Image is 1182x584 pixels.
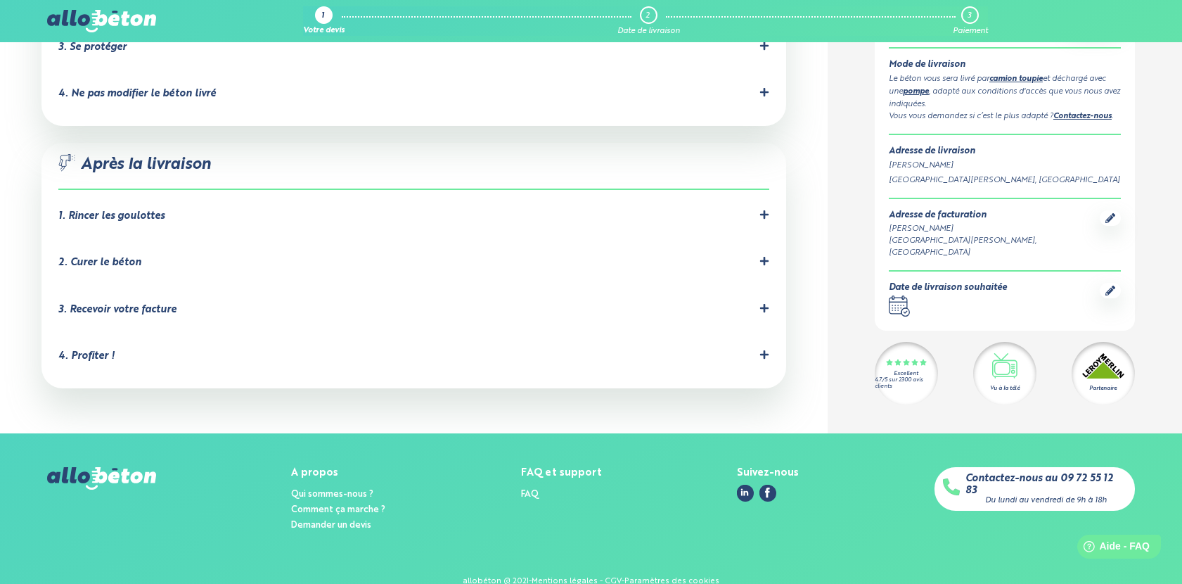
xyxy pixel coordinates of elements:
[617,27,680,36] div: Date de livraison
[889,146,1121,157] div: Adresse de livraison
[953,6,988,36] a: 3 Paiement
[617,6,680,36] a: 2 Date de livraison
[1057,529,1167,569] iframe: Help widget launcher
[521,467,602,479] div: FAQ et support
[903,87,929,95] a: pompe
[303,27,345,36] div: Votre devis
[953,27,988,36] div: Paiement
[990,384,1020,393] div: Vu à la télé
[521,490,539,499] a: FAQ
[58,210,165,222] div: 1. Rincer les goulottes
[1089,384,1117,393] div: Partenaire
[645,11,650,20] div: 2
[47,467,155,490] img: allobéton
[889,235,1100,259] div: [GEOGRAPHIC_DATA][PERSON_NAME], [GEOGRAPHIC_DATA]
[1053,112,1112,120] a: Contactez-nous
[875,376,938,389] div: 4.7/5 sur 2300 avis clients
[894,370,918,376] div: Excellent
[965,473,1126,496] a: Contactez-nous au 09 72 55 12 83
[303,6,345,36] a: 1 Votre devis
[989,75,1043,83] a: camion toupie
[291,521,371,530] a: Demander un devis
[58,88,216,100] div: 4. Ne pas modifier le béton livré
[968,11,971,20] div: 3
[291,490,373,499] a: Qui sommes-nous ?
[737,467,799,479] div: Suivez-nous
[889,60,1121,70] div: Mode de livraison
[889,174,1121,186] div: [GEOGRAPHIC_DATA][PERSON_NAME], [GEOGRAPHIC_DATA]
[291,467,385,479] div: A propos
[889,223,1100,235] div: [PERSON_NAME]
[321,12,324,21] div: 1
[889,282,1007,293] div: Date de livraison souhaitée
[889,210,1100,220] div: Adresse de facturation
[889,110,1121,122] div: Vous vous demandez si c’est le plus adapté ? .
[889,160,1121,172] div: [PERSON_NAME]
[889,73,1121,110] div: Le béton vous sera livré par et déchargé avec une , adapté aux conditions d'accès que vous nous a...
[58,304,176,316] div: 3. Recevoir votre facture
[58,42,127,53] div: 3. Se protéger
[58,350,115,362] div: 4. Profiter !
[58,257,141,269] div: 2. Curer le béton
[291,505,385,514] a: Comment ça marche ?
[47,10,155,32] img: allobéton
[58,154,769,190] div: Après la livraison
[985,496,1107,505] div: Du lundi au vendredi de 9h à 18h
